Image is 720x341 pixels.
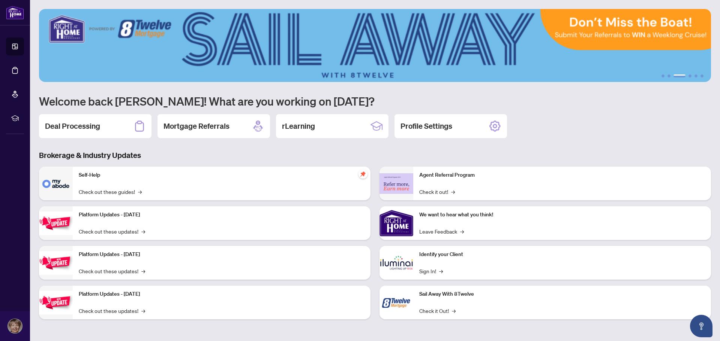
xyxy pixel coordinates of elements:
[451,188,455,196] span: →
[419,250,705,259] p: Identify your Client
[79,171,364,179] p: Self-Help
[694,74,697,77] button: 5
[690,315,712,337] button: Open asap
[39,251,73,275] img: Platform Updates - July 8, 2025
[419,267,443,275] a: Sign In!→
[138,188,142,196] span: →
[39,291,73,314] img: Platform Updates - June 23, 2025
[282,121,315,131] h2: rLearning
[79,250,364,259] p: Platform Updates - [DATE]
[439,267,443,275] span: →
[400,121,452,131] h2: Profile Settings
[379,286,413,319] img: Sail Away With 8Twelve
[141,307,145,315] span: →
[163,121,229,131] h2: Mortgage Referrals
[79,290,364,298] p: Platform Updates - [DATE]
[700,74,703,77] button: 6
[419,188,455,196] a: Check it out!→
[379,246,413,280] img: Identify your Client
[419,290,705,298] p: Sail Away With 8Twelve
[45,121,100,131] h2: Deal Processing
[39,167,73,200] img: Self-Help
[39,9,711,82] img: Slide 2
[673,74,685,77] button: 3
[141,227,145,235] span: →
[39,211,73,235] img: Platform Updates - July 21, 2025
[6,6,24,19] img: logo
[141,267,145,275] span: →
[79,307,145,315] a: Check out these updates!→
[79,211,364,219] p: Platform Updates - [DATE]
[452,307,456,315] span: →
[460,227,464,235] span: →
[667,74,670,77] button: 2
[419,211,705,219] p: We want to hear what you think!
[688,74,691,77] button: 4
[379,173,413,194] img: Agent Referral Program
[39,94,711,108] h1: Welcome back [PERSON_NAME]! What are you working on [DATE]?
[79,188,142,196] a: Check out these guides!→
[79,227,145,235] a: Check out these updates!→
[419,171,705,179] p: Agent Referral Program
[379,206,413,240] img: We want to hear what you think!
[8,319,22,333] img: Profile Icon
[79,267,145,275] a: Check out these updates!→
[419,307,456,315] a: Check it Out!→
[358,170,367,179] span: pushpin
[661,74,664,77] button: 1
[419,227,464,235] a: Leave Feedback→
[39,150,711,161] h3: Brokerage & Industry Updates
